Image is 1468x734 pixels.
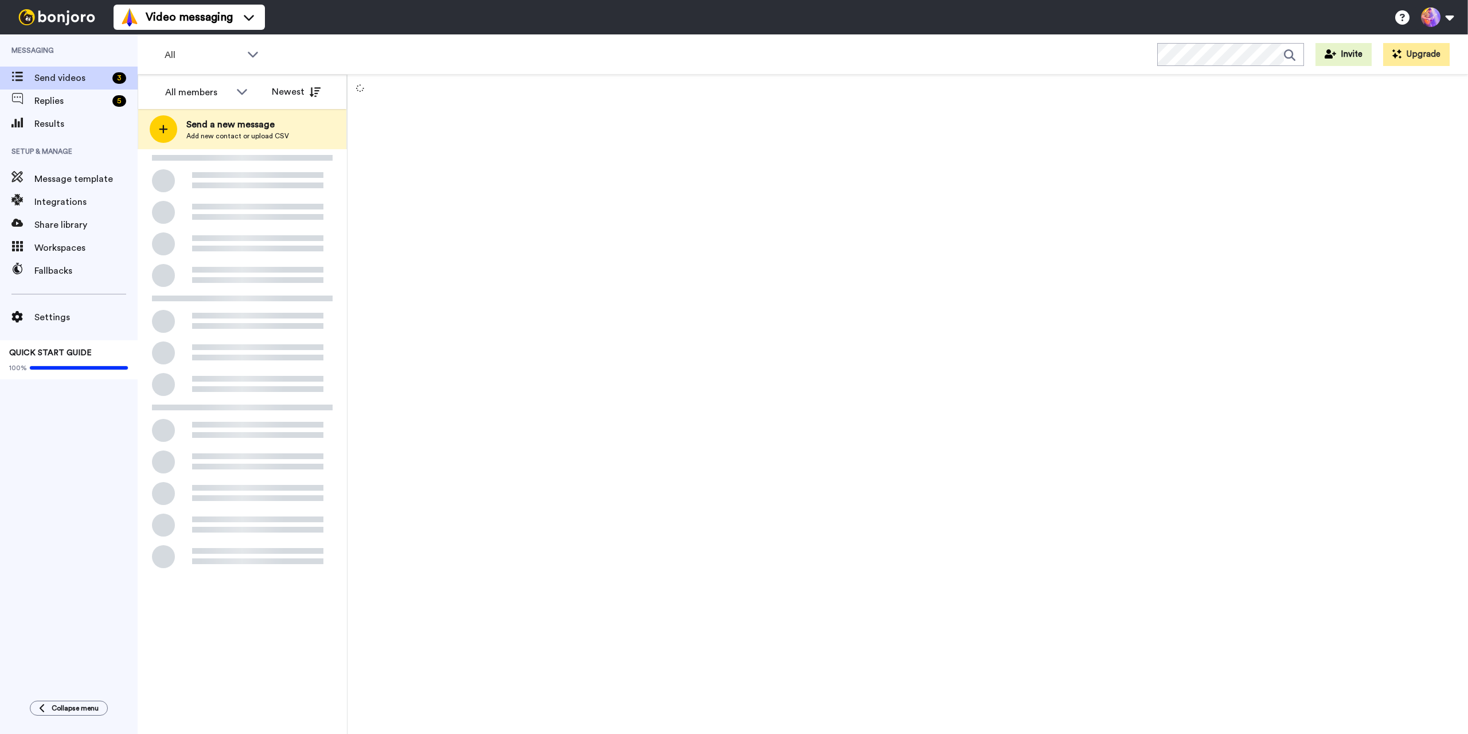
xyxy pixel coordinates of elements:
[34,264,138,278] span: Fallbacks
[52,704,99,713] span: Collapse menu
[112,95,126,107] div: 5
[30,701,108,716] button: Collapse menu
[14,9,100,25] img: bj-logo-header-white.svg
[1383,43,1450,66] button: Upgrade
[34,218,138,232] span: Share library
[146,9,233,25] span: Video messaging
[34,172,138,186] span: Message template
[263,80,329,103] button: Newest
[34,71,108,85] span: Send videos
[9,363,27,372] span: 100%
[34,241,138,255] span: Workspaces
[186,131,289,141] span: Add new contact or upload CSV
[112,72,126,84] div: 3
[34,195,138,209] span: Integrations
[34,117,138,131] span: Results
[165,86,231,99] div: All members
[9,349,92,357] span: QUICK START GUIDE
[1315,43,1372,66] button: Invite
[34,310,138,324] span: Settings
[120,8,139,26] img: vm-color.svg
[34,94,108,108] span: Replies
[165,48,241,62] span: All
[186,118,289,131] span: Send a new message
